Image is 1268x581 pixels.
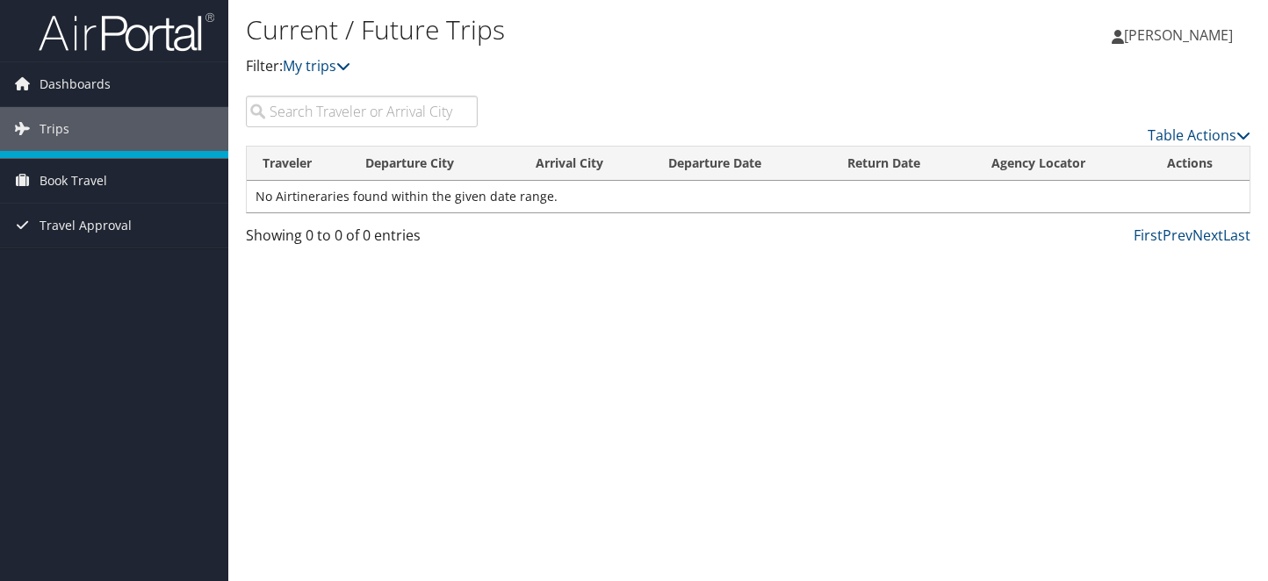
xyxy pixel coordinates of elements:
th: Actions [1151,147,1250,181]
th: Departure City: activate to sort column ascending [349,147,520,181]
a: Table Actions [1148,126,1250,145]
input: Search Traveler or Arrival City [246,96,478,127]
td: No Airtineraries found within the given date range. [247,181,1250,212]
span: Dashboards [40,62,111,106]
span: Travel Approval [40,204,132,247]
th: Departure Date: activate to sort column descending [652,147,832,181]
th: Arrival City: activate to sort column ascending [520,147,652,181]
th: Traveler: activate to sort column ascending [247,147,349,181]
h1: Current / Future Trips [246,11,916,48]
span: [PERSON_NAME] [1124,25,1233,45]
th: Return Date: activate to sort column ascending [832,147,976,181]
span: Trips [40,107,69,151]
a: Prev [1163,226,1192,245]
a: My trips [283,56,350,75]
p: Filter: [246,55,916,78]
a: First [1134,226,1163,245]
a: Last [1223,226,1250,245]
img: airportal-logo.png [39,11,214,53]
th: Agency Locator: activate to sort column ascending [976,147,1151,181]
span: Book Travel [40,159,107,203]
a: [PERSON_NAME] [1112,9,1250,61]
div: Showing 0 to 0 of 0 entries [246,225,478,255]
a: Next [1192,226,1223,245]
